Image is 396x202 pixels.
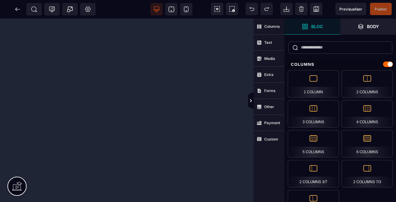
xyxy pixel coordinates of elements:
[339,7,362,11] span: Previsualiser
[288,130,339,158] div: 5 Columns
[340,19,396,35] span: Open Layer Manager
[264,40,272,45] strong: Text
[288,100,339,128] div: 3 Columns
[375,7,387,11] span: Publier
[335,3,366,15] span: Preview
[342,100,393,128] div: 4 Columns
[264,56,275,61] strong: Media
[85,6,91,12] span: Setting Body
[367,24,379,29] strong: Body
[288,70,339,98] div: 1 Column
[264,137,278,141] strong: Custom
[264,88,276,93] strong: Forms
[264,24,280,29] strong: Columns
[342,130,393,158] div: 6 Columns
[264,72,273,77] strong: Extra
[264,120,280,125] strong: Payment
[288,160,339,187] div: 2 Columns 3/7
[264,104,274,109] strong: Other
[226,3,238,15] span: Screenshot
[342,70,393,98] div: 2 Columns
[342,160,393,187] div: 2 Columns 7/3
[49,6,55,12] span: Tracking
[285,19,340,35] span: Open Blocks
[311,24,323,29] strong: Bloc
[67,6,73,12] span: Popup
[31,6,37,12] span: SEO
[211,3,223,15] span: View components
[285,59,396,70] div: Columns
